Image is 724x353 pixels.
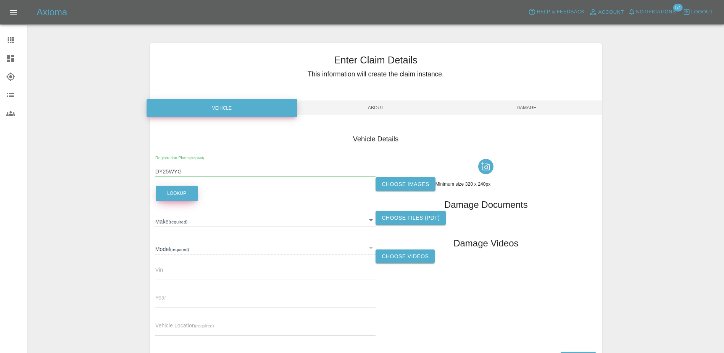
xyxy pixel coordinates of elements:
label: Choose Videos [376,249,435,264]
button: Logout [681,6,715,18]
h1: Damage Videos [453,237,518,249]
h5: This information will create the claim instance. [150,69,602,79]
h4: Vehicle Details [155,134,596,144]
label: Choose images [376,177,435,191]
button: Notifications [626,6,678,18]
span: Minimum size 320 x 240px [435,181,491,187]
h1: Damage Documents [444,199,528,211]
label: Choose files (pdf) [376,211,446,225]
span: Notifications [636,8,676,16]
span: About [300,100,451,115]
span: Help & Feedback [537,8,584,16]
button: Help & Feedback [526,6,586,18]
small: (required) [195,324,214,328]
span: Damage [451,100,602,115]
span: 57 [673,4,682,11]
span: Logout [691,8,713,16]
div: Vehicle [147,99,297,117]
span: Year [155,295,166,301]
button: Open drawer [5,3,23,21]
small: (required) [190,156,204,160]
h3: Enter Claim Details [150,53,602,67]
h5: Axioma [37,6,67,18]
span: Registration Plates [155,155,204,160]
button: Lookup [156,186,198,201]
span: Vin [155,267,163,273]
span: Account [598,8,624,17]
span: Vehicle Location [155,322,214,329]
a: Account [587,6,626,18]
